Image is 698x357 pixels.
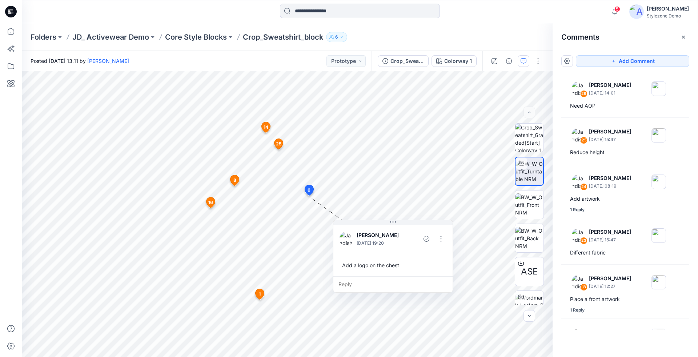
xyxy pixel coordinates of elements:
[72,32,149,42] a: JD_ Activewear Demo
[571,81,586,96] img: Jagdish Sethuraman
[589,89,631,97] p: [DATE] 14:01
[243,32,323,42] p: Crop_Sweatshirt_block
[264,124,268,131] span: 14
[515,193,543,216] img: BW_W_Outfit_Front NRM
[571,275,586,289] img: Jagdish Sethuraman
[276,141,281,147] span: 25
[570,248,681,257] div: Different fabric
[580,90,587,97] div: 26
[357,231,405,240] p: [PERSON_NAME]
[571,175,586,189] img: Jagdish Sethuraman
[165,32,227,42] a: Core Style Blocks
[589,81,631,89] p: [PERSON_NAME]
[589,228,631,236] p: [PERSON_NAME]
[571,128,586,143] img: Jagdish Sethuraman
[339,232,354,246] img: Jagdish Sethuraman
[589,136,631,143] p: [DATE] 15:47
[614,6,620,12] span: 5
[333,276,453,292] div: Reply
[589,182,631,190] p: [DATE] 08:19
[31,32,56,42] a: Folders
[339,258,447,272] div: Add a logo on the chest
[571,228,586,243] img: Jagdish Sethuraman
[647,13,689,19] div: Stylezone Demo
[570,206,585,213] div: 1 Reply
[378,55,429,67] button: Crop_Sweatshirt_Graded[Start]
[515,294,543,317] img: Wordmark_Lockup_Black
[570,306,585,314] div: 1 Reply
[580,237,587,244] div: 23
[561,33,599,41] h2: Comments
[629,4,644,19] img: avatar
[390,57,424,65] div: Crop_Sweatshirt_Graded[Start]
[580,183,587,190] div: 24
[31,57,129,65] span: Posted [DATE] 13:11 by
[580,284,587,291] div: 18
[580,137,587,144] div: 25
[335,33,338,41] p: 6
[432,55,477,67] button: Colorway 1
[570,148,681,157] div: Reduce height
[308,187,310,193] span: 6
[589,328,631,337] p: [PERSON_NAME]
[521,265,538,278] span: ASE
[503,55,515,67] button: Details
[576,55,689,67] button: Add Comment
[326,32,347,42] button: 6
[647,4,689,13] div: [PERSON_NAME]
[589,174,631,182] p: [PERSON_NAME]
[589,283,631,290] p: [DATE] 12:27
[516,160,543,183] img: BW_W_Outfit_Turntable NRM
[515,124,543,152] img: Crop_Sweatshirt_Graded[Start]_Colorway 1
[589,127,631,136] p: [PERSON_NAME]
[259,291,261,297] span: 1
[208,199,213,206] span: 16
[570,101,681,110] div: Need AOP
[515,227,543,250] img: BW_W_Outfit_Back NRM
[589,274,631,283] p: [PERSON_NAME]
[571,329,586,343] img: Jagdish Sethuraman
[233,177,236,184] span: 8
[570,194,681,203] div: Add artwork
[357,240,405,247] p: [DATE] 19:20
[87,58,129,64] a: [PERSON_NAME]
[570,295,681,304] div: Place a front artwork
[589,236,631,244] p: [DATE] 15:47
[444,57,472,65] div: Colorway 1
